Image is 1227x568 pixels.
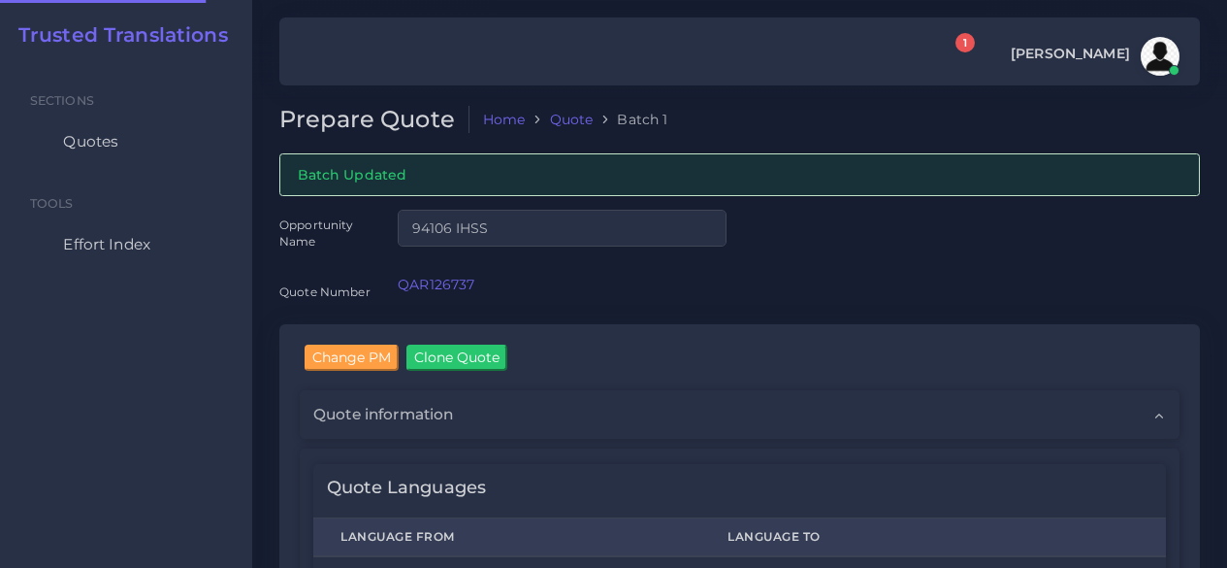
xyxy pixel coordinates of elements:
th: Language To [700,518,1166,557]
h4: Quote Languages [327,478,486,499]
img: avatar [1141,37,1179,76]
div: Quote information [300,390,1179,439]
span: Quotes [63,131,118,152]
h2: Prepare Quote [279,106,469,134]
a: Quotes [15,121,238,162]
input: Clone Quote [406,345,507,370]
div: Batch Updated [279,153,1200,195]
a: Home [483,110,526,129]
a: [PERSON_NAME]avatar [1001,37,1186,76]
span: Sections [30,93,94,108]
span: Quote information [313,404,453,425]
a: Trusted Translations [5,23,228,47]
label: Quote Number [279,284,371,300]
a: Quote [550,110,594,129]
input: Change PM [305,345,399,370]
span: 1 [955,33,975,52]
a: 1 [938,44,972,70]
a: QAR126737 [398,276,474,293]
li: Batch 1 [593,110,667,129]
label: Opportunity Name [279,217,371,251]
span: [PERSON_NAME] [1011,47,1130,60]
a: Effort Index [15,224,238,265]
span: Effort Index [63,234,150,255]
span: Tools [30,196,74,211]
th: Language From [313,518,700,557]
